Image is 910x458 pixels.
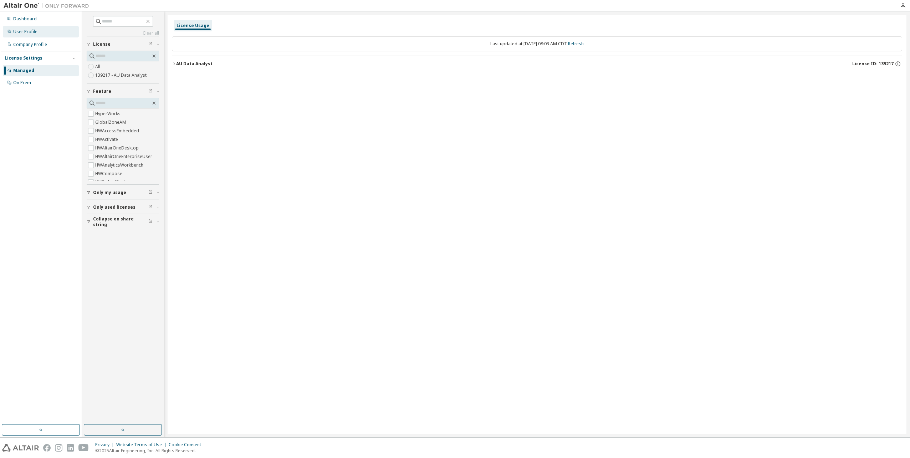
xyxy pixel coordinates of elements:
[95,152,154,161] label: HWAltairOneEnterpriseUser
[95,71,148,80] label: 139217 - AU Data Analyst
[5,55,42,61] div: License Settings
[4,2,93,9] img: Altair One
[95,442,116,448] div: Privacy
[93,41,111,47] span: License
[95,178,129,187] label: HWEmbedBasic
[87,30,159,36] a: Clear all
[55,444,62,452] img: instagram.svg
[95,62,102,71] label: All
[95,135,119,144] label: HWActivate
[13,68,34,73] div: Managed
[95,110,122,118] label: HyperWorks
[852,61,894,67] span: License ID: 139217
[148,190,153,195] span: Clear filter
[67,444,74,452] img: linkedin.svg
[43,444,51,452] img: facebook.svg
[95,161,145,169] label: HWAnalyticsWorkbench
[87,185,159,200] button: Only my usage
[13,42,47,47] div: Company Profile
[93,216,148,228] span: Collapse on share string
[95,144,140,152] label: HWAltairOneDesktop
[172,36,902,51] div: Last updated at: [DATE] 08:03 AM CDT
[13,16,37,22] div: Dashboard
[2,444,39,452] img: altair_logo.svg
[93,204,136,210] span: Only used licenses
[169,442,205,448] div: Cookie Consent
[78,444,89,452] img: youtube.svg
[148,88,153,94] span: Clear filter
[148,41,153,47] span: Clear filter
[95,127,140,135] label: HWAccessEmbedded
[87,83,159,99] button: Feature
[87,214,159,230] button: Collapse on share string
[13,29,37,35] div: User Profile
[95,448,205,454] p: © 2025 Altair Engineering, Inc. All Rights Reserved.
[116,442,169,448] div: Website Terms of Use
[87,199,159,215] button: Only used licenses
[95,118,128,127] label: GlobalZoneAM
[176,61,213,67] div: AU Data Analyst
[13,80,31,86] div: On Prem
[93,190,126,195] span: Only my usage
[172,56,902,72] button: AU Data AnalystLicense ID: 139217
[93,88,111,94] span: Feature
[87,36,159,52] button: License
[148,219,153,225] span: Clear filter
[148,204,153,210] span: Clear filter
[568,41,584,47] a: Refresh
[95,169,124,178] label: HWCompose
[177,23,209,29] div: License Usage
